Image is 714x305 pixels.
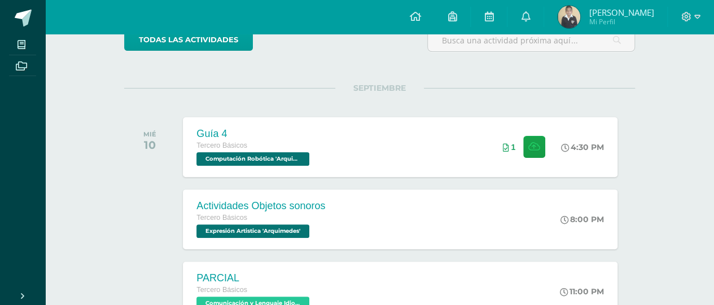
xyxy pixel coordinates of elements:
span: Expresión Artistica 'Arquimedes' [196,224,309,238]
span: Tercero Básicos [196,142,247,149]
div: 10 [143,138,156,152]
img: 139ad4bce731a5d99f71967e08cee11c.png [558,6,580,28]
div: 8:00 PM [560,214,604,224]
div: 4:30 PM [561,142,604,152]
div: Actividades Objetos sonoros [196,200,325,212]
span: Tercero Básicos [196,286,247,294]
div: PARCIAL [196,272,312,284]
span: Mi Perfil [589,17,654,26]
div: MIÉ [143,130,156,138]
span: [PERSON_NAME] [589,7,654,18]
span: Tercero Básicos [196,214,247,222]
div: Guía 4 [196,128,312,140]
div: Archivos entregados [502,143,515,152]
span: 1 [511,143,515,152]
span: Computación Robótica 'Arquimedes' [196,152,309,166]
div: 11:00 PM [560,286,604,297]
input: Busca una actividad próxima aquí... [428,29,634,51]
span: SEPTIEMBRE [335,83,424,93]
a: todas las Actividades [124,29,253,51]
